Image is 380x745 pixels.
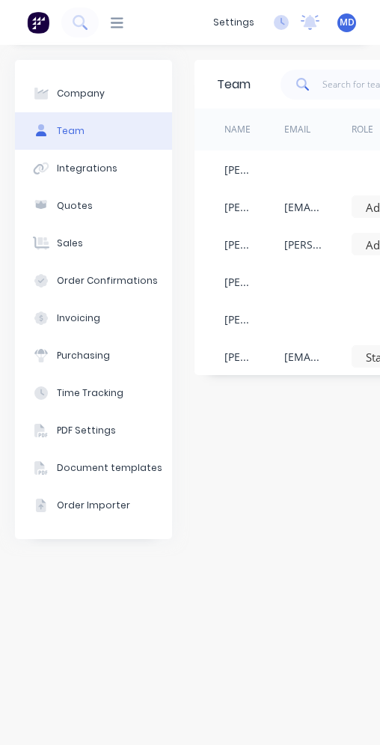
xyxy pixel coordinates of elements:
[57,311,100,325] div: Invoicing
[15,299,172,337] button: Invoicing
[224,274,254,290] div: [PERSON_NAME]
[15,187,172,225] button: Quotes
[15,225,172,262] button: Sales
[57,199,93,213] div: Quotes
[284,237,322,252] div: [PERSON_NAME][EMAIL_ADDRESS][DOMAIN_NAME]
[15,150,172,187] button: Integrations
[340,16,355,29] span: MD
[15,449,172,487] button: Document templates
[57,124,85,138] div: Team
[15,412,172,449] button: PDF Settings
[57,274,158,288] div: Order Confirmations
[352,123,373,136] div: Role
[284,199,322,215] div: [EMAIL_ADDRESS][DOMAIN_NAME]
[224,349,254,365] div: [PERSON_NAME]
[284,123,310,136] div: Email
[57,424,116,437] div: PDF Settings
[57,461,162,475] div: Document templates
[224,199,254,215] div: [PERSON_NAME]
[224,237,254,252] div: [PERSON_NAME]
[57,499,130,512] div: Order Importer
[224,311,254,327] div: [PERSON_NAME]
[57,162,117,175] div: Integrations
[27,11,49,34] img: Factory
[284,349,322,365] div: [EMAIL_ADDRESS][DOMAIN_NAME]
[206,11,262,34] div: settings
[15,75,172,112] button: Company
[224,123,251,136] div: Name
[15,262,172,299] button: Order Confirmations
[57,349,110,362] div: Purchasing
[15,112,172,150] button: Team
[15,337,172,374] button: Purchasing
[15,374,172,412] button: Time Tracking
[57,87,105,100] div: Company
[217,76,251,94] div: Team
[224,162,254,177] div: [PERSON_NAME]
[57,237,83,250] div: Sales
[57,386,123,400] div: Time Tracking
[15,487,172,524] button: Order Importer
